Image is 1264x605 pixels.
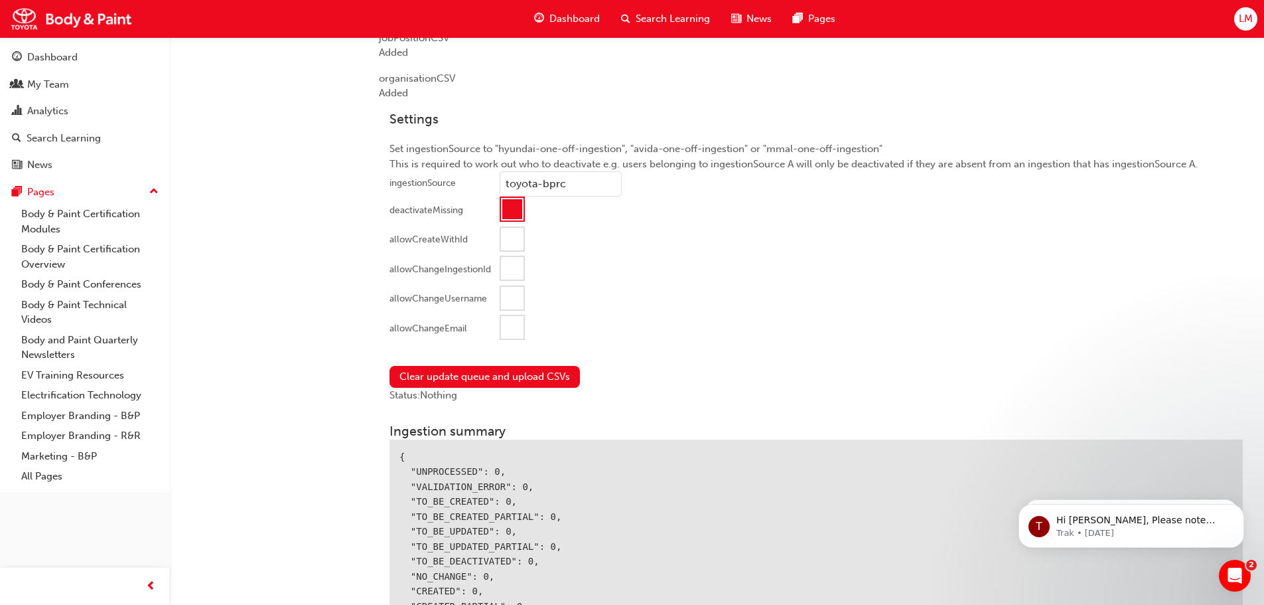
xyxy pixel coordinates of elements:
a: Body & Paint Conferences [16,274,164,295]
img: Trak [7,4,136,34]
a: Employer Branding - R&R [16,426,164,446]
div: deactivateMissing [389,204,463,217]
a: Employer Branding - B&P [16,406,164,426]
span: Dashboard [549,11,600,27]
div: My Team [27,77,69,92]
button: Pages [5,180,164,205]
span: chart-icon [12,106,22,118]
span: search-icon [12,133,21,145]
a: guage-iconDashboard [524,5,610,33]
a: Dashboard [5,45,164,70]
div: jobPosition CSV [379,20,1253,60]
div: allowChangeUsername [389,292,487,305]
div: Added [379,86,1253,101]
span: up-icon [149,183,159,201]
div: News [27,157,52,173]
div: Set ingestionSource to "hyundai-one-off-ingestion", "avida-one-off-ingestion" or "mmal-one-off-in... [379,101,1253,355]
span: LM [1239,11,1253,27]
h3: Ingestion summary [389,424,1243,439]
a: News [5,153,164,177]
span: pages-icon [12,187,22,199]
div: Added [379,45,1253,60]
div: Dashboard [27,50,78,65]
span: Search Learning [636,11,710,27]
button: Clear update queue and upload CSVs [389,366,580,388]
span: prev-icon [146,578,156,595]
a: Body and Paint Quarterly Newsletters [16,330,164,365]
span: Pages [808,11,835,27]
a: EV Training Resources [16,365,164,386]
div: allowChangeEmail [389,322,467,335]
span: search-icon [621,11,630,27]
span: News [746,11,772,27]
div: Pages [27,185,54,200]
a: news-iconNews [721,5,782,33]
a: Body & Paint Certification Overview [16,239,164,274]
div: allowCreateWithId [389,233,468,246]
iframe: Intercom live chat [1219,560,1251,592]
button: LM [1234,7,1257,31]
a: My Team [5,72,164,97]
span: people-icon [12,79,22,91]
span: news-icon [12,159,22,171]
span: guage-icon [12,52,22,64]
h3: Settings [389,112,1243,127]
a: Analytics [5,99,164,124]
a: Body & Paint Certification Modules [16,204,164,239]
a: Electrification Technology [16,385,164,406]
span: guage-icon [534,11,544,27]
input: ingestionSource [500,171,622,197]
a: pages-iconPages [782,5,846,33]
a: Search Learning [5,126,164,151]
div: organisation CSV [379,60,1253,101]
span: news-icon [731,11,741,27]
div: Search Learning [27,131,101,146]
a: All Pages [16,466,164,487]
div: allowChangeIngestionId [389,263,491,276]
div: ingestionSource [389,177,456,190]
a: Body & Paint Technical Videos [16,295,164,330]
div: Status: Nothing [389,388,1243,403]
a: Marketing - B&P [16,446,164,467]
span: pages-icon [793,11,803,27]
a: search-iconSearch Learning [610,5,721,33]
span: 2 [1246,560,1257,570]
button: DashboardMy TeamAnalyticsSearch LearningNews [5,43,164,180]
iframe: Intercom notifications message [999,476,1264,569]
div: Analytics [27,104,68,119]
